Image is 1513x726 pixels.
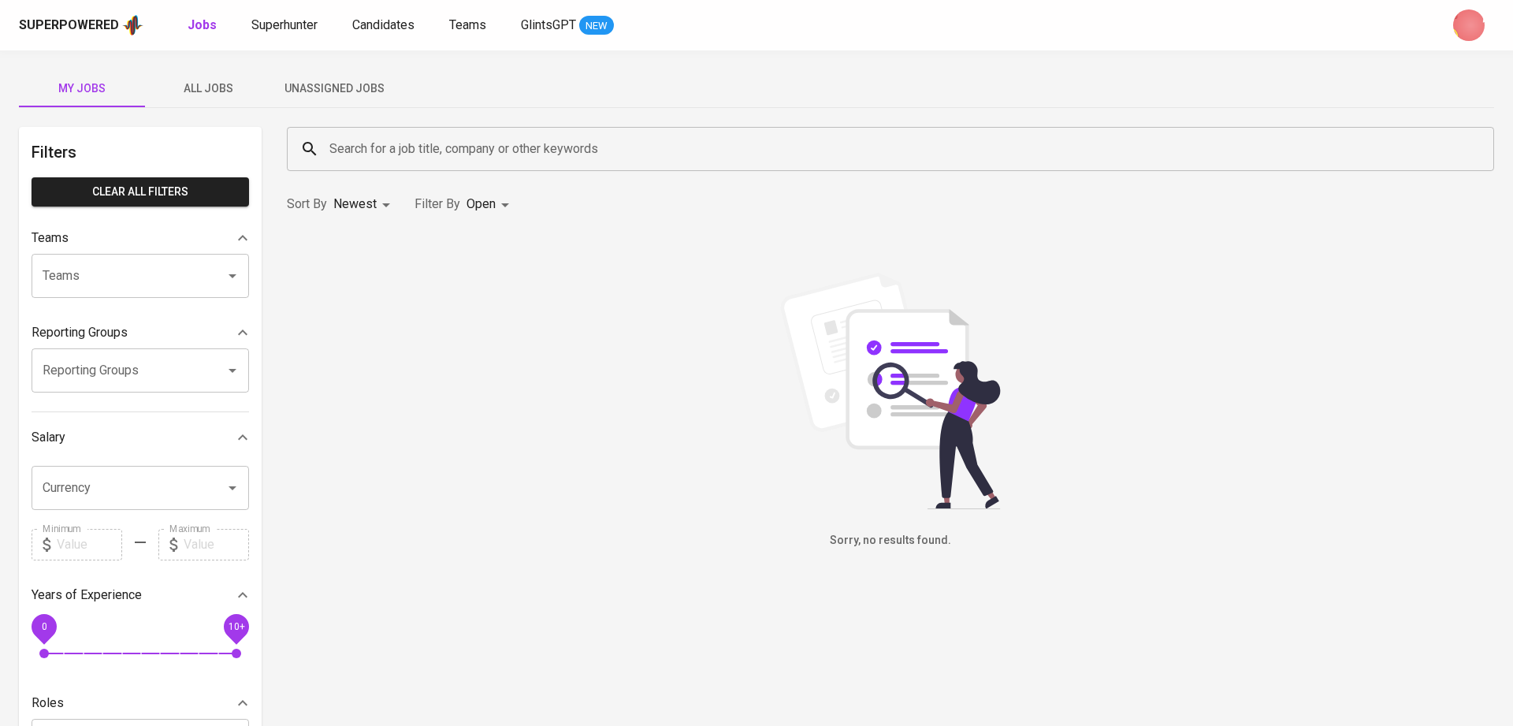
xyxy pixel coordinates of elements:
[449,16,489,35] a: Teams
[221,265,243,287] button: Open
[19,13,143,37] a: Superpoweredapp logo
[32,586,142,605] p: Years of Experience
[32,687,249,719] div: Roles
[221,477,243,499] button: Open
[32,323,128,342] p: Reporting Groups
[122,13,143,37] img: app logo
[352,17,414,32] span: Candidates
[19,17,119,35] div: Superpowered
[333,190,396,219] div: Newest
[32,229,69,248] p: Teams
[228,620,244,631] span: 10+
[251,17,318,32] span: Superhunter
[467,196,496,211] span: Open
[772,273,1009,509] img: file_searching.svg
[188,16,220,35] a: Jobs
[32,222,249,254] div: Teams
[154,79,262,99] span: All Jobs
[32,140,249,165] h6: Filters
[287,195,327,214] p: Sort By
[184,529,249,560] input: Value
[32,317,249,348] div: Reporting Groups
[28,79,136,99] span: My Jobs
[188,17,217,32] b: Jobs
[521,16,614,35] a: GlintsGPT NEW
[32,422,249,453] div: Salary
[57,529,122,560] input: Value
[467,190,515,219] div: Open
[32,177,249,207] button: Clear All filters
[251,16,321,35] a: Superhunter
[32,579,249,611] div: Years of Experience
[449,17,486,32] span: Teams
[281,79,388,99] span: Unassigned Jobs
[352,16,418,35] a: Candidates
[41,620,46,631] span: 0
[32,428,65,447] p: Salary
[32,694,64,713] p: Roles
[414,195,460,214] p: Filter By
[287,532,1494,549] h6: Sorry, no results found.
[333,195,377,214] p: Newest
[44,182,236,202] span: Clear All filters
[579,18,614,34] span: NEW
[521,17,576,32] span: GlintsGPT
[221,359,243,382] button: Open
[1453,9,1485,41] img: dwi.nugrahini@glints.com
